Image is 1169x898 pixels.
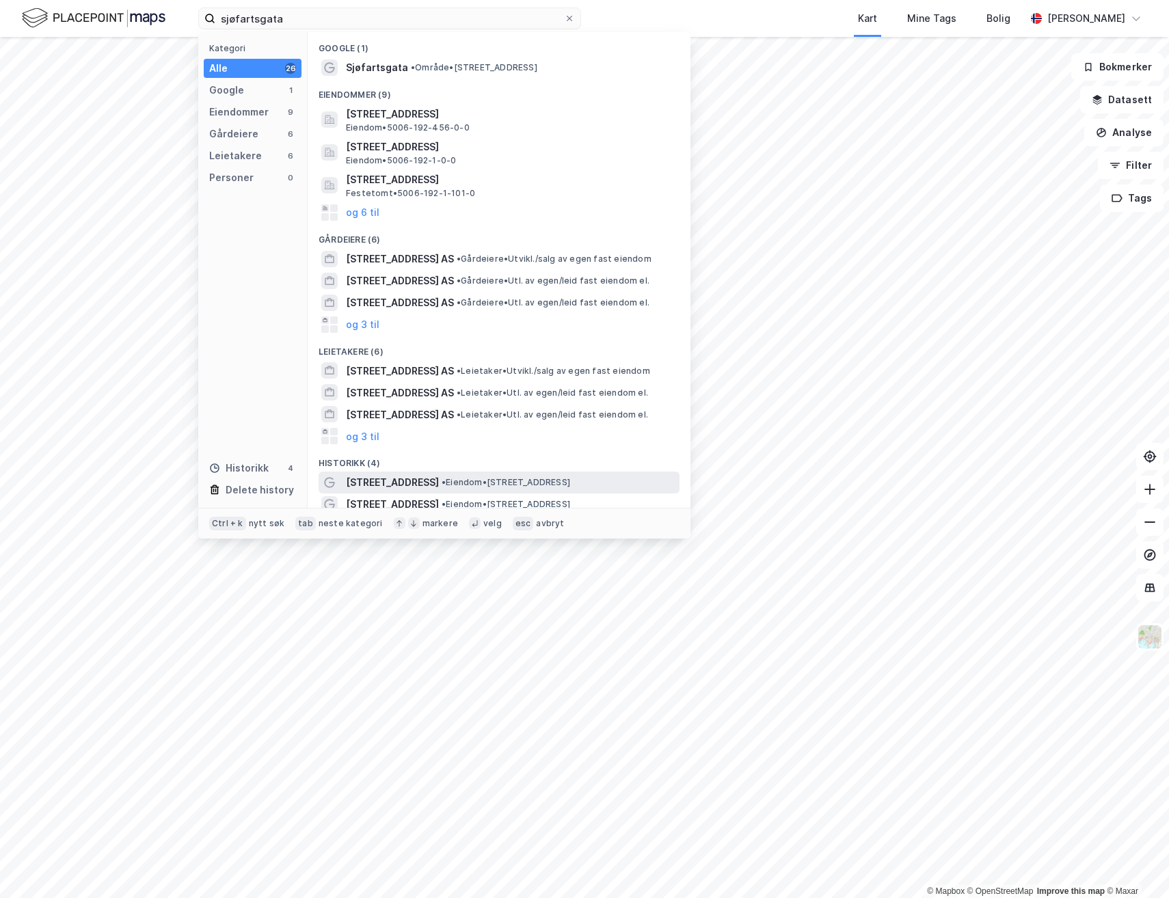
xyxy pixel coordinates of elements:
[536,518,564,529] div: avbryt
[308,32,690,57] div: Google (1)
[346,428,379,444] button: og 3 til
[249,518,285,529] div: nytt søk
[411,62,415,72] span: •
[285,107,296,118] div: 9
[927,886,965,896] a: Mapbox
[457,275,649,286] span: Gårdeiere • Utl. av egen/leid fast eiendom el.
[346,474,439,491] span: [STREET_ADDRESS]
[1047,10,1125,27] div: [PERSON_NAME]
[346,204,379,221] button: og 6 til
[483,518,502,529] div: velg
[346,188,475,199] span: Festetomt • 5006-192-1-101-0
[457,409,648,420] span: Leietaker • Utl. av egen/leid fast eiendom el.
[209,517,246,530] div: Ctrl + k
[346,172,674,188] span: [STREET_ADDRESS]
[1100,185,1164,212] button: Tags
[209,148,262,164] div: Leietakere
[285,150,296,161] div: 6
[457,297,461,308] span: •
[907,10,956,27] div: Mine Tags
[209,126,258,142] div: Gårdeiere
[346,155,456,166] span: Eiendom • 5006-192-1-0-0
[346,295,454,311] span: [STREET_ADDRESS] AS
[457,366,650,377] span: Leietaker • Utvikl./salg av egen fast eiendom
[346,385,454,401] span: [STREET_ADDRESS] AS
[858,10,877,27] div: Kart
[1101,832,1169,898] iframe: Chat Widget
[346,139,674,155] span: [STREET_ADDRESS]
[457,254,461,264] span: •
[411,62,537,73] span: Område • [STREET_ADDRESS]
[346,59,408,76] span: Sjøfartsgata
[319,518,383,529] div: neste kategori
[422,518,458,529] div: markere
[1071,53,1164,81] button: Bokmerker
[457,366,461,376] span: •
[209,104,269,120] div: Eiendommer
[346,496,439,513] span: [STREET_ADDRESS]
[285,463,296,474] div: 4
[346,273,454,289] span: [STREET_ADDRESS] AS
[308,223,690,248] div: Gårdeiere (6)
[346,106,674,122] span: [STREET_ADDRESS]
[346,407,454,423] span: [STREET_ADDRESS] AS
[308,447,690,472] div: Historikk (4)
[285,63,296,74] div: 26
[346,316,379,333] button: og 3 til
[22,6,165,30] img: logo.f888ab2527a4732fd821a326f86c7f29.svg
[308,79,690,103] div: Eiendommer (9)
[215,8,564,29] input: Søk på adresse, matrikkel, gårdeiere, leietakere eller personer
[1137,624,1163,650] img: Z
[457,387,648,398] span: Leietaker • Utl. av egen/leid fast eiendom el.
[226,482,294,498] div: Delete history
[295,517,316,530] div: tab
[1080,86,1164,113] button: Datasett
[967,886,1034,896] a: OpenStreetMap
[209,460,269,476] div: Historikk
[308,336,690,360] div: Leietakere (6)
[457,387,461,398] span: •
[1098,152,1164,179] button: Filter
[209,43,301,53] div: Kategori
[986,10,1010,27] div: Bolig
[209,60,228,77] div: Alle
[285,128,296,139] div: 6
[346,363,454,379] span: [STREET_ADDRESS] AS
[346,251,454,267] span: [STREET_ADDRESS] AS
[1037,886,1105,896] a: Improve this map
[209,82,244,98] div: Google
[457,275,461,286] span: •
[457,297,649,308] span: Gårdeiere • Utl. av egen/leid fast eiendom el.
[513,517,534,530] div: esc
[457,409,461,420] span: •
[209,169,254,186] div: Personer
[346,122,470,133] span: Eiendom • 5006-192-456-0-0
[285,172,296,183] div: 0
[1084,119,1164,146] button: Analyse
[457,254,651,264] span: Gårdeiere • Utvikl./salg av egen fast eiendom
[442,477,446,487] span: •
[442,499,446,509] span: •
[285,85,296,96] div: 1
[442,499,570,510] span: Eiendom • [STREET_ADDRESS]
[442,477,570,488] span: Eiendom • [STREET_ADDRESS]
